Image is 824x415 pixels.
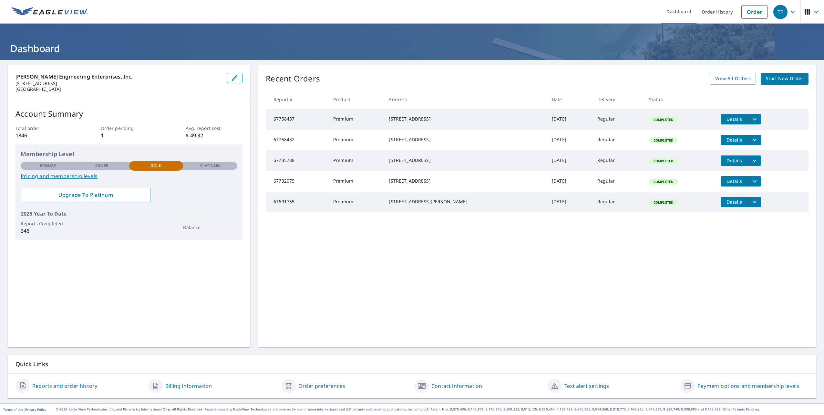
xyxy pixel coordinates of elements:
[547,171,592,192] td: [DATE]
[564,382,609,390] a: Text alert settings
[725,199,744,205] span: Details
[15,73,222,80] p: [PERSON_NAME] Engineering Enterprises, Inc.
[186,132,242,139] p: $ 49.32
[183,224,237,231] p: Balance
[748,114,761,124] button: filesDropdownBtn-67758437
[725,137,744,143] span: Details
[200,163,221,169] p: Platinum
[592,109,644,130] td: Regular
[15,80,222,86] p: [STREET_ADDRESS]
[266,109,328,130] td: 67758437
[26,191,146,198] span: Upgrade To Platinum
[266,73,320,85] p: Recent Orders
[547,90,592,109] th: Date
[266,171,328,192] td: 67732075
[592,171,644,192] td: Regular
[266,130,328,150] td: 67758432
[748,197,761,207] button: filesDropdownBtn-67691755
[32,382,97,390] a: Reports and order history
[547,150,592,171] td: [DATE]
[328,150,384,171] td: Premium
[389,178,541,184] div: [STREET_ADDRESS]
[644,90,716,109] th: Status
[547,130,592,150] td: [DATE]
[25,407,46,412] a: Privacy Policy
[715,75,751,83] span: View All Orders
[15,360,809,368] p: Quick Links
[725,116,744,122] span: Details
[389,157,541,164] div: [STREET_ADDRESS]
[328,109,384,130] td: Premium
[21,227,75,235] p: 346
[21,172,237,180] a: Pricing and membership levels
[56,407,821,412] p: © 2025 Eagle View Technologies, Inc. and Pictometry International Corp. All Rights Reserved. Repo...
[8,42,816,55] h1: Dashboard
[721,114,748,124] button: detailsBtn-67758437
[547,192,592,212] td: [DATE]
[773,5,788,19] div: TF
[592,130,644,150] td: Regular
[592,150,644,171] td: Regular
[328,90,384,109] th: Product
[266,192,328,212] td: 67691755
[21,220,75,227] p: Reports Completed
[592,192,644,212] td: Regular
[384,90,547,109] th: Address
[650,179,677,184] span: Completed
[21,188,151,202] a: Upgrade To Platinum
[725,157,744,164] span: Details
[40,163,56,169] p: Bronze
[725,178,744,184] span: Details
[697,382,799,390] a: Payment options and membership levels
[21,210,237,218] p: 2025 Year To Date
[721,155,748,166] button: detailsBtn-67735738
[15,125,72,132] p: Total order
[15,108,242,120] p: Account Summary
[3,407,23,412] a: Terms of Use
[592,90,644,109] th: Delivery
[710,73,756,85] a: View All Orders
[328,171,384,192] td: Premium
[748,135,761,145] button: filesDropdownBtn-67758432
[650,200,677,205] span: Completed
[741,5,767,19] a: Order
[766,75,803,83] span: Start New Order
[266,150,328,171] td: 67735738
[389,198,541,205] div: [STREET_ADDRESS][PERSON_NAME]
[101,132,158,139] p: 1
[12,7,88,17] img: EV Logo
[15,132,72,139] p: 1846
[650,117,677,122] span: Completed
[186,125,242,132] p: Avg. report cost
[650,159,677,163] span: Completed
[547,109,592,130] td: [DATE]
[389,136,541,143] div: [STREET_ADDRESS]
[721,176,748,186] button: detailsBtn-67732075
[748,155,761,166] button: filesDropdownBtn-67735738
[650,138,677,143] span: Completed
[3,408,46,411] p: |
[150,163,161,169] p: Gold
[389,116,541,122] div: [STREET_ADDRESS]
[431,382,482,390] a: Contact information
[165,382,212,390] a: Billing information
[101,125,158,132] p: Order pending
[15,86,222,92] p: [GEOGRAPHIC_DATA]
[721,197,748,207] button: detailsBtn-67691755
[761,73,809,85] a: Start New Order
[21,150,237,158] p: Membership Level
[266,90,328,109] th: Report #
[328,192,384,212] td: Premium
[748,176,761,186] button: filesDropdownBtn-67732075
[95,163,109,169] p: Silver
[298,382,345,390] a: Order preferences
[721,135,748,145] button: detailsBtn-67758432
[328,130,384,150] td: Premium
